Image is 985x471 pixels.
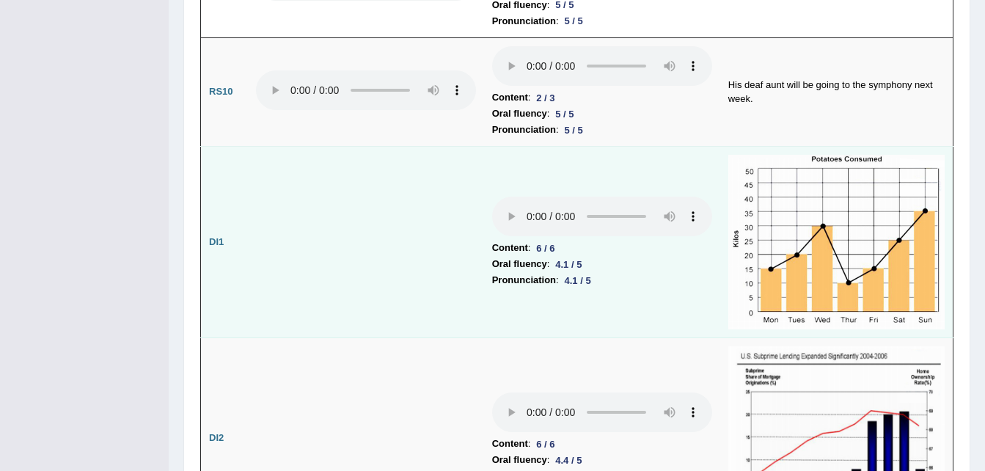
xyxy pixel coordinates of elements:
[492,272,556,288] b: Pronunciation
[549,453,587,468] div: 4.4 / 5
[492,106,547,122] b: Oral fluency
[530,241,560,256] div: 6 / 6
[492,452,547,468] b: Oral fluency
[492,272,712,288] li: :
[492,122,556,138] b: Pronunciation
[209,432,224,443] b: DI2
[549,106,579,122] div: 5 / 5
[492,256,712,272] li: :
[209,86,233,97] b: RS10
[492,90,712,106] li: :
[492,13,712,29] li: :
[492,106,712,122] li: :
[492,436,528,452] b: Content
[530,437,560,452] div: 6 / 6
[530,90,560,106] div: 2 / 3
[720,37,953,147] td: His deaf aunt will be going to the symphony next week.
[492,90,528,106] b: Content
[492,240,528,256] b: Content
[492,122,712,138] li: :
[559,123,589,138] div: 5 / 5
[559,13,589,29] div: 5 / 5
[492,452,712,468] li: :
[549,257,587,272] div: 4.1 / 5
[492,240,712,256] li: :
[209,236,224,247] b: DI1
[492,13,556,29] b: Pronunciation
[492,256,547,272] b: Oral fluency
[492,436,712,452] li: :
[559,273,597,288] div: 4.1 / 5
